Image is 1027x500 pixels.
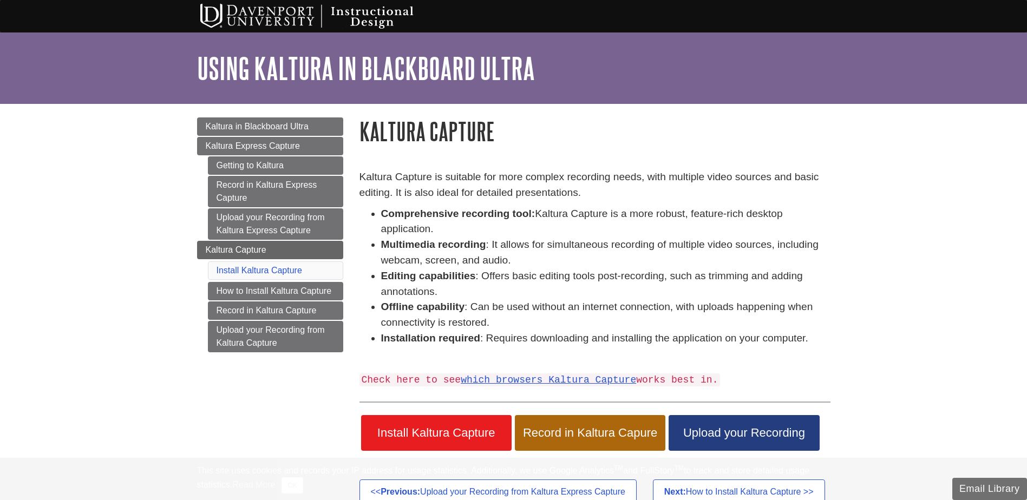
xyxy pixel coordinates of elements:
[197,117,343,136] a: Kaltura in Blackboard Ultra
[381,237,830,268] li: : It allows for simultaneous recording of multiple video sources, including webcam, screen, and a...
[232,480,275,489] a: Read More
[381,268,830,300] li: : Offers basic editing tools post-recording, such as trimming and adding annotations.
[359,373,721,386] code: Check here to see works best in.
[952,478,1027,500] button: Email Library
[381,331,830,346] li: : Requires downloading and installing the application on your computer.
[197,117,343,352] div: Guide Page Menu
[381,299,830,331] li: : Can be used without an internet connection, with uploads happening when connectivity is restored.
[282,477,303,494] button: Close
[206,141,300,150] span: Kaltura Express Capture
[381,208,535,219] strong: Comprehensive recording tool:
[669,415,819,451] a: Upload your Recording
[381,206,830,238] li: Kaltura Capture is a more robust, feature-rich desktop application.
[664,487,686,496] strong: Next:
[361,415,512,451] a: Install Kaltura Capture
[197,241,343,259] a: Kaltura Capture
[208,301,343,320] a: Record in Kaltura Capture
[208,321,343,352] a: Upload your Recording from Kaltura Capture
[208,156,343,175] a: Getting to Kaltura
[359,169,830,201] p: Kaltura Capture is suitable for more complex recording needs, with multiple video sources and bas...
[208,208,343,240] a: Upload your Recording from Kaltura Express Capture
[381,270,476,281] strong: Editing capabilities
[192,3,452,30] img: Davenport University Instructional Design
[381,301,465,312] strong: Offline capability
[677,426,811,440] span: Upload your Recording
[206,122,309,131] span: Kaltura in Blackboard Ultra
[381,332,480,344] strong: Installation required
[461,374,636,385] a: which browsers Kaltura Capture
[208,176,343,207] a: Record in Kaltura Express Capture
[359,117,830,145] h1: Kaltura Capture
[217,266,302,275] a: Install Kaltura Capture
[197,51,535,85] a: Using Kaltura in Blackboard Ultra
[206,245,266,254] span: Kaltura Capture
[381,239,486,250] strong: Multimedia recording
[197,464,830,494] div: This site uses cookies and records your IP address for usage statistics. Additionally, we use Goo...
[381,487,420,496] strong: Previous:
[197,137,343,155] a: Kaltura Express Capture
[369,426,503,440] span: Install Kaltura Capture
[523,426,657,440] span: Record in Kaltura Capure
[515,415,665,451] a: Record in Kaltura Capure
[208,282,343,300] a: How to Install Kaltura Capture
